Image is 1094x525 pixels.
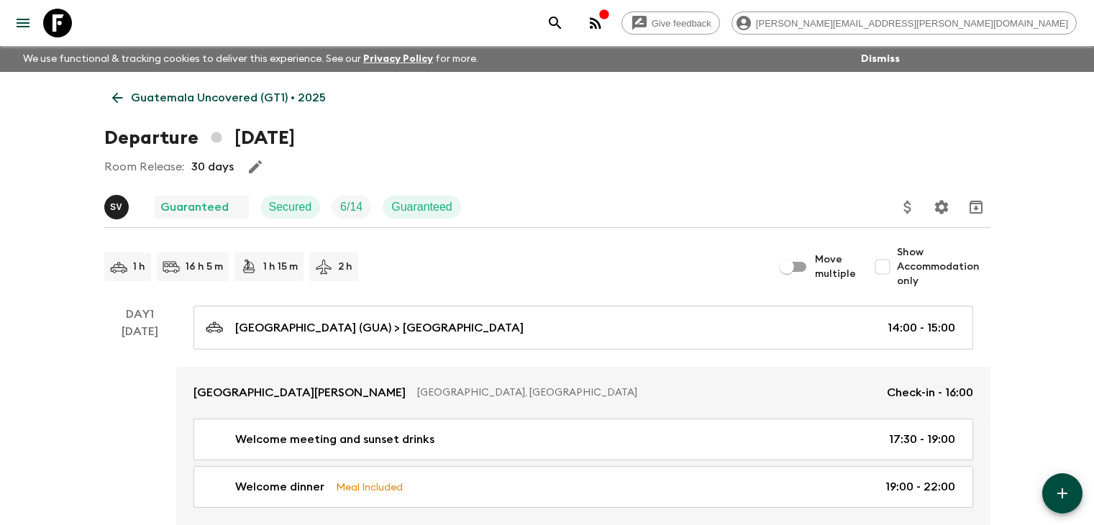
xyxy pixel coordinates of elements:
[332,196,371,219] div: Trip Fill
[176,367,990,419] a: [GEOGRAPHIC_DATA][PERSON_NAME][GEOGRAPHIC_DATA], [GEOGRAPHIC_DATA]Check-in - 16:00
[885,478,955,496] p: 19:00 - 22:00
[260,196,321,219] div: Secured
[193,384,406,401] p: [GEOGRAPHIC_DATA][PERSON_NAME]
[857,49,903,69] button: Dismiss
[235,319,524,337] p: [GEOGRAPHIC_DATA] (GUA) > [GEOGRAPHIC_DATA]
[363,54,433,64] a: Privacy Policy
[263,260,298,274] p: 1 h 15 m
[888,319,955,337] p: 14:00 - 15:00
[186,260,223,274] p: 16 h 5 m
[9,9,37,37] button: menu
[889,431,955,448] p: 17:30 - 19:00
[235,478,324,496] p: Welcome dinner
[110,201,122,213] p: S V
[104,124,295,152] h1: Departure [DATE]
[133,260,145,274] p: 1 h
[887,384,973,401] p: Check-in - 16:00
[104,199,132,211] span: Samuel Valle
[235,431,434,448] p: Welcome meeting and sunset drinks
[193,419,973,460] a: Welcome meeting and sunset drinks17:30 - 19:00
[731,12,1077,35] div: [PERSON_NAME][EMAIL_ADDRESS][PERSON_NAME][DOMAIN_NAME]
[269,198,312,216] p: Secured
[131,89,326,106] p: Guatemala Uncovered (GT1) • 2025
[644,18,719,29] span: Give feedback
[815,252,857,281] span: Move multiple
[122,323,158,525] div: [DATE]
[621,12,720,35] a: Give feedback
[104,195,132,219] button: SV
[748,18,1076,29] span: [PERSON_NAME][EMAIL_ADDRESS][PERSON_NAME][DOMAIN_NAME]
[160,198,229,216] p: Guaranteed
[962,193,990,222] button: Archive (Completed, Cancelled or Unsynced Departures only)
[893,193,922,222] button: Update Price, Early Bird Discount and Costs
[541,9,570,37] button: search adventures
[104,306,176,323] p: Day 1
[340,198,363,216] p: 6 / 14
[338,260,352,274] p: 2 h
[17,46,484,72] p: We use functional & tracking cookies to deliver this experience. See our for more.
[104,158,184,175] p: Room Release:
[193,466,973,508] a: Welcome dinnerMeal Included19:00 - 22:00
[191,158,234,175] p: 30 days
[927,193,956,222] button: Settings
[417,385,875,400] p: [GEOGRAPHIC_DATA], [GEOGRAPHIC_DATA]
[391,198,452,216] p: Guaranteed
[104,83,334,112] a: Guatemala Uncovered (GT1) • 2025
[897,245,990,288] span: Show Accommodation only
[336,479,403,495] p: Meal Included
[193,306,973,350] a: [GEOGRAPHIC_DATA] (GUA) > [GEOGRAPHIC_DATA]14:00 - 15:00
